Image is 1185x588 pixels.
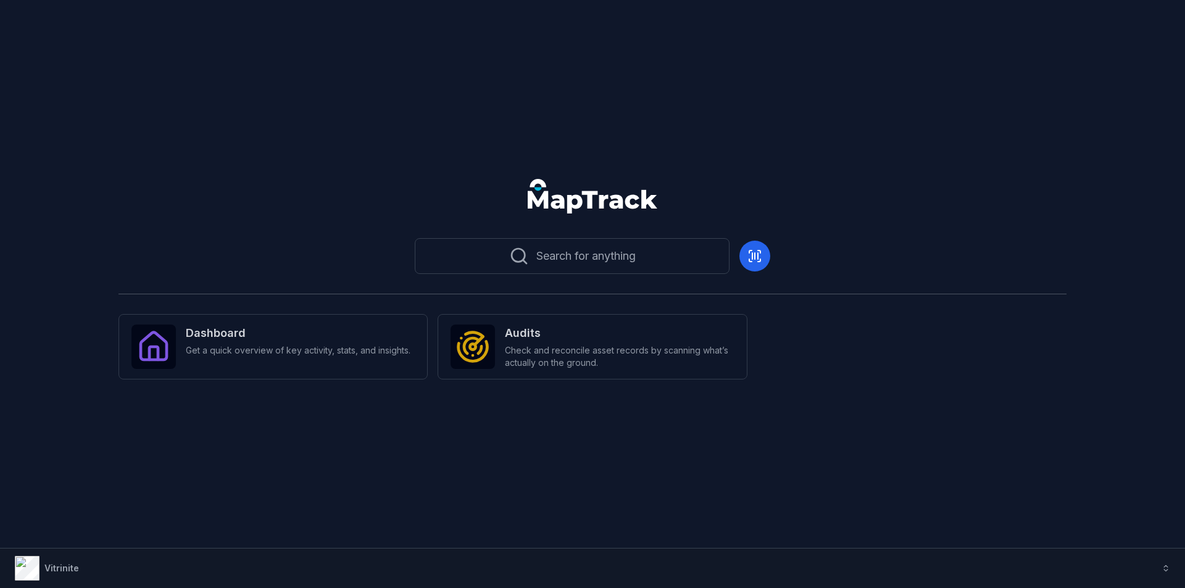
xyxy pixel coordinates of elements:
[505,325,734,342] strong: Audits
[505,344,734,369] span: Check and reconcile asset records by scanning what’s actually on the ground.
[186,344,410,357] span: Get a quick overview of key activity, stats, and insights.
[415,238,730,274] button: Search for anything
[508,179,677,213] nav: Global
[186,325,410,342] strong: Dashboard
[118,314,428,379] a: DashboardGet a quick overview of key activity, stats, and insights.
[44,563,79,573] strong: Vitrinite
[536,247,636,265] span: Search for anything
[438,314,747,379] a: AuditsCheck and reconcile asset records by scanning what’s actually on the ground.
